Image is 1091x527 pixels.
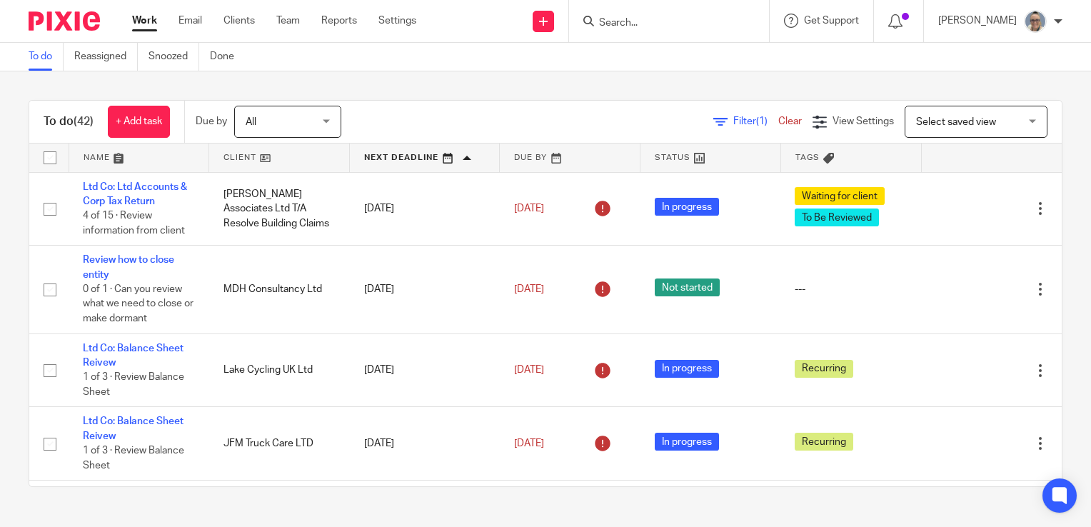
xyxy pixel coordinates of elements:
span: In progress [655,198,719,216]
a: Clients [223,14,255,28]
a: Team [276,14,300,28]
td: [DATE] [350,172,500,246]
a: Done [210,43,245,71]
span: View Settings [833,116,894,126]
img: Website%20Headshot.png [1024,10,1047,33]
a: Ltd Co: Balance Sheet Reivew [83,416,183,441]
span: Get Support [804,16,859,26]
td: Lake Cycling UK Ltd [209,333,350,407]
span: [DATE] [514,284,544,294]
a: To do [29,43,64,71]
span: Select saved view [916,117,996,127]
span: In progress [655,433,719,451]
span: [DATE] [514,365,544,375]
h1: To do [44,114,94,129]
img: Pixie [29,11,100,31]
span: (1) [756,116,768,126]
span: In progress [655,360,719,378]
span: 1 of 3 · Review Balance Sheet [83,373,184,398]
a: Settings [378,14,416,28]
td: MDH Consultancy Ltd [209,246,350,333]
a: Snoozed [149,43,199,71]
td: [DATE] [350,246,500,333]
span: Filter [733,116,778,126]
span: Recurring [795,360,853,378]
span: [DATE] [514,438,544,448]
span: Waiting for client [795,187,885,205]
div: --- [795,282,907,296]
a: Email [179,14,202,28]
a: Clear [778,116,802,126]
td: [PERSON_NAME] Associates Ltd T/A Resolve Building Claims [209,172,350,246]
span: Recurring [795,433,853,451]
a: Reports [321,14,357,28]
span: [DATE] [514,204,544,214]
a: Ltd Co: Balance Sheet Reivew [83,343,183,368]
input: Search [598,17,726,30]
span: Not started [655,278,720,296]
a: + Add task [108,106,170,138]
span: 0 of 1 · Can you review what we need to close or make dormant [83,284,193,323]
td: [DATE] [350,333,500,407]
span: Tags [795,154,820,161]
p: [PERSON_NAME] [938,14,1017,28]
span: 4 of 15 · Review information from client [83,211,185,236]
td: JFM Truck Care LTD [209,407,350,481]
p: Due by [196,114,227,129]
a: Reassigned [74,43,138,71]
a: Review how to close entity [83,255,174,279]
span: To Be Reviewed [795,209,879,226]
td: [DATE] [350,407,500,481]
a: Work [132,14,157,28]
a: Ltd Co: Ltd Accounts & Corp Tax Return [83,182,187,206]
span: All [246,117,256,127]
span: (42) [74,116,94,127]
span: 1 of 3 · Review Balance Sheet [83,446,184,471]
